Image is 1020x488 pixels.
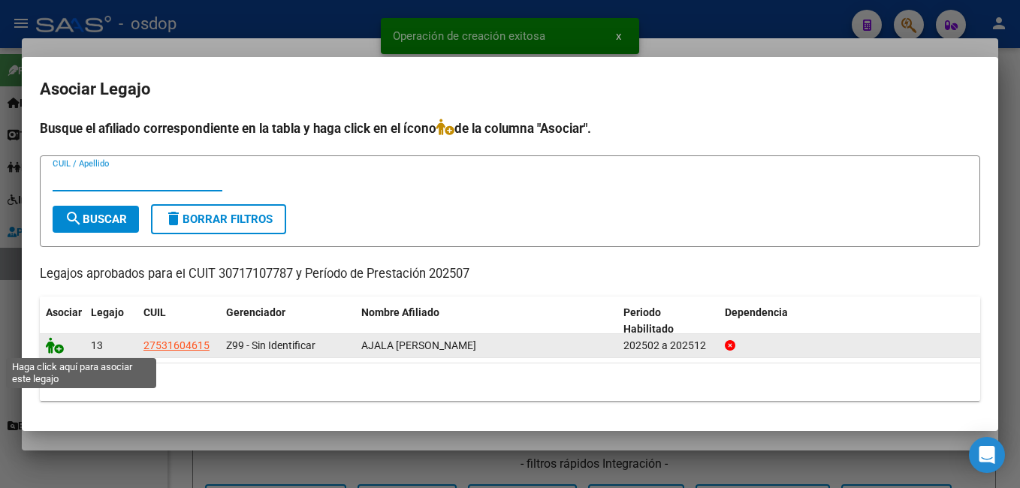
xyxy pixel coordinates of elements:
[725,306,788,318] span: Dependencia
[361,339,476,351] span: AJALA ANA GUADALUPE
[40,265,980,284] p: Legajos aprobados para el CUIT 30717107787 y Período de Prestación 202507
[226,306,285,318] span: Gerenciador
[164,209,183,227] mat-icon: delete
[617,297,719,346] datatable-header-cell: Periodo Habilitado
[361,306,439,318] span: Nombre Afiliado
[623,337,713,354] div: 202502 a 202512
[85,297,137,346] datatable-header-cell: Legajo
[40,297,85,346] datatable-header-cell: Asociar
[143,306,166,318] span: CUIL
[226,339,315,351] span: Z99 - Sin Identificar
[137,297,220,346] datatable-header-cell: CUIL
[969,437,1005,473] div: Open Intercom Messenger
[40,363,980,401] div: 1 registros
[40,75,980,104] h2: Asociar Legajo
[65,209,83,227] mat-icon: search
[91,306,124,318] span: Legajo
[46,306,82,318] span: Asociar
[143,339,210,351] span: 27531604615
[719,297,981,346] datatable-header-cell: Dependencia
[164,212,273,226] span: Borrar Filtros
[623,306,674,336] span: Periodo Habilitado
[65,212,127,226] span: Buscar
[151,204,286,234] button: Borrar Filtros
[40,119,980,138] h4: Busque el afiliado correspondiente en la tabla y haga click en el ícono de la columna "Asociar".
[220,297,355,346] datatable-header-cell: Gerenciador
[91,339,103,351] span: 13
[53,206,139,233] button: Buscar
[355,297,617,346] datatable-header-cell: Nombre Afiliado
